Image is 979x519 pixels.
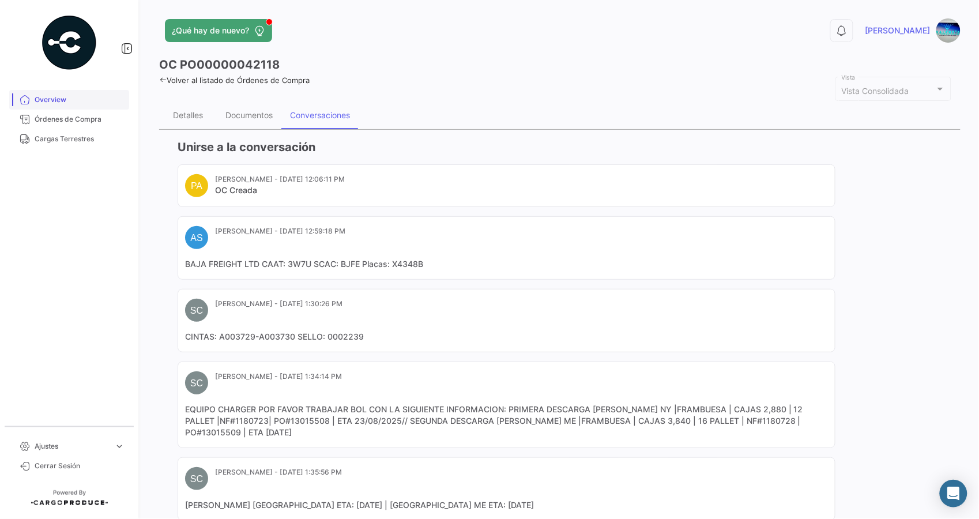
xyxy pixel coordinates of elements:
[9,110,129,129] a: Órdenes de Compra
[215,299,342,309] mat-card-subtitle: [PERSON_NAME] - [DATE] 1:30:26 PM
[114,441,125,452] span: expand_more
[215,226,345,236] mat-card-subtitle: [PERSON_NAME] - [DATE] 12:59:18 PM
[40,14,98,72] img: powered-by.png
[185,226,208,249] div: AS
[35,114,125,125] span: Órdenes de Compra
[215,371,342,382] mat-card-subtitle: [PERSON_NAME] - [DATE] 1:34:14 PM
[185,499,828,511] mat-card-content: [PERSON_NAME] [GEOGRAPHIC_DATA] ETA: [DATE] | [GEOGRAPHIC_DATA] ME ETA: [DATE]
[185,258,828,270] mat-card-content: BAJA FREIGHT LTD CAAT: 3W7U SCAC: BJFE Placas: X4348B
[185,371,208,394] div: SC
[35,461,125,471] span: Cerrar Sesión
[940,480,967,507] div: Abrir Intercom Messenger
[9,90,129,110] a: Overview
[936,18,961,43] img: VALENCIA%20LOGO.jpg
[172,25,249,36] span: ¿Qué hay de nuevo?
[215,467,342,477] mat-card-subtitle: [PERSON_NAME] - [DATE] 1:35:56 PM
[9,129,129,149] a: Cargas Terrestres
[178,139,951,155] h3: Unirse a la conversación
[185,331,828,343] mat-card-content: CINTAS: A003729-A003730 SELLO: 0002239
[185,404,828,438] mat-card-content: EQUIPO CHARGER POR FAVOR TRABAJAR BOL CON LA SIGUIENTE INFORMACION: PRIMERA DESCARGA [PERSON_NAME...
[225,110,273,120] div: Documentos
[842,86,909,96] mat-select-trigger: Vista Consolidada
[185,467,208,490] div: SC
[215,185,345,196] mat-card-title: OC Creada
[215,174,345,185] mat-card-subtitle: [PERSON_NAME] - [DATE] 12:06:11 PM
[35,95,125,105] span: Overview
[185,174,208,197] div: PA
[35,441,110,452] span: Ajustes
[159,76,310,85] a: Volver al listado de Órdenes de Compra
[159,57,280,73] h3: OC PO00000042118
[165,19,272,42] button: ¿Qué hay de nuevo?
[35,134,125,144] span: Cargas Terrestres
[290,110,350,120] div: Conversaciones
[865,25,931,36] span: [PERSON_NAME]
[185,299,208,322] div: SC
[173,110,203,120] div: Detalles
